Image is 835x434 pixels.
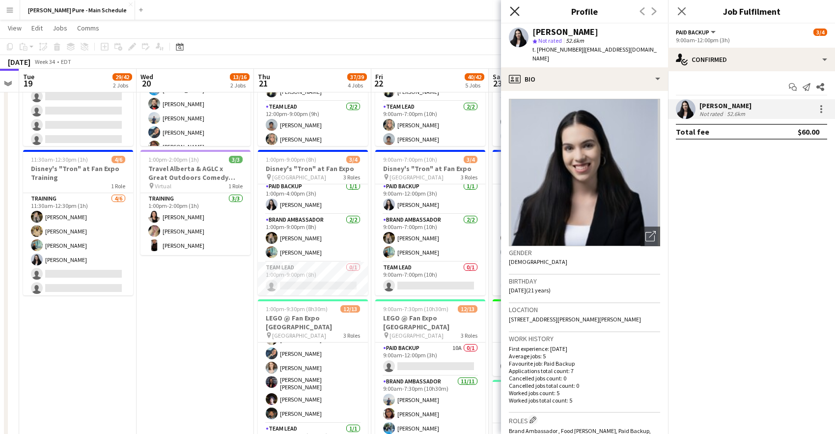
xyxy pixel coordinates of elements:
[61,58,71,65] div: EDT
[343,174,360,181] span: 3 Roles
[23,150,133,295] app-job-card: 11:30am-12:30pm (1h)4/6Disney's "Tron" at Fan Expo Training1 RoleTraining4/611:30am-12:30pm (1h)[...
[258,101,368,149] app-card-role: Team Lead2/212:00pm-9:00pm (9h)[PERSON_NAME][PERSON_NAME]
[676,36,827,44] div: 9:00am-12:00pm (3h)
[230,73,250,81] span: 13/16
[501,305,552,313] span: 9:00am-5:00pm (8h)
[509,277,660,286] h3: Birthday
[258,181,368,214] app-card-role: Paid Backup1/11:00pm-4:00pm (3h)[PERSON_NAME]
[509,345,660,352] p: First experience: [DATE]
[256,78,270,89] span: 21
[465,82,484,89] div: 5 Jobs
[493,72,503,81] span: Sat
[375,101,485,149] app-card-role: Team Lead2/29:00am-7:00pm (10h)[PERSON_NAME][PERSON_NAME]
[258,314,368,331] h3: LEGO @ Fan Expo [GEOGRAPHIC_DATA]
[493,262,603,295] app-card-role: Team Lead0/19:00am-7:00pm (10h)
[509,287,551,294] span: [DATE] (21 years)
[32,58,57,65] span: Week 34
[493,394,603,412] h3: LEGO @ Fan Expo [GEOGRAPHIC_DATA]
[564,37,586,44] span: 52.6km
[501,67,668,91] div: Bio
[229,156,243,163] span: 3/3
[375,314,485,331] h3: LEGO @ Fan Expo [GEOGRAPHIC_DATA]
[112,73,132,81] span: 29/42
[668,48,835,71] div: Confirmed
[493,214,603,262] app-card-role: Brand Ambassador2/29:00am-7:00pm (10h)[PERSON_NAME][PERSON_NAME]
[77,24,99,32] span: Comms
[49,22,71,34] a: Jobs
[390,174,444,181] span: [GEOGRAPHIC_DATA]
[31,24,43,32] span: Edit
[375,181,485,214] app-card-role: Paid Backup1/19:00am-12:00pm (3h)[PERSON_NAME]
[113,82,132,89] div: 2 Jobs
[8,57,30,67] div: [DATE]
[493,181,603,214] app-card-role: Paid Backup1/19:00am-12:00pm (3h)[PERSON_NAME]
[73,22,103,34] a: Comms
[509,397,660,404] p: Worked jobs total count: 5
[532,28,598,36] div: [PERSON_NAME]
[111,156,125,163] span: 4/6
[374,78,383,89] span: 22
[23,72,34,81] span: Tue
[493,98,603,146] app-card-role: Team Lead2/29:00am-7:00pm (10h)[PERSON_NAME][PERSON_NAME]
[501,386,566,393] span: 9:00am-7:30pm (10h30m)
[509,375,660,382] p: Cancelled jobs count: 0
[272,174,326,181] span: [GEOGRAPHIC_DATA]
[375,150,485,295] div: 9:00am-7:00pm (10h)3/4Disney's "Tron" at Fan Expo [GEOGRAPHIC_DATA]3 RolesPaid Backup1/19:00am-12...
[699,110,725,117] div: Not rated
[461,332,477,339] span: 3 Roles
[509,305,660,314] h3: Location
[493,343,603,376] app-card-role: Team Lead1/19:00am-5:00pm (8h)[PERSON_NAME]
[258,150,368,295] app-job-card: 1:00pm-9:00pm (8h)3/4Disney's "Tron" at Fan Expo [GEOGRAPHIC_DATA]3 RolesPaid Backup1/11:00pm-4:0...
[258,214,368,262] app-card-role: Brand Ambassador2/21:00pm-9:00pm (8h)[PERSON_NAME][PERSON_NAME]
[230,82,249,89] div: 2 Jobs
[23,193,133,298] app-card-role: Training4/611:30am-12:30pm (1h)[PERSON_NAME][PERSON_NAME][PERSON_NAME][PERSON_NAME]
[22,78,34,89] span: 19
[348,82,366,89] div: 4 Jobs
[491,78,503,89] span: 23
[509,360,660,367] p: Favourite job: Paid Backup
[140,164,250,182] h3: Travel Alberta & AGLC x Great Outdoors Comedy Festival Training
[676,127,709,137] div: Total fee
[509,248,660,257] h3: Gender
[375,72,383,81] span: Fri
[798,127,819,137] div: $60.00
[139,78,153,89] span: 20
[509,316,641,323] span: [STREET_ADDRESS][PERSON_NAME][PERSON_NAME]
[272,332,326,339] span: [GEOGRAPHIC_DATA]
[375,343,485,376] app-card-role: Paid Backup10A0/19:00am-12:00pm (3h)
[493,164,603,173] h3: Disney's "Tron" at Fan Expo
[140,150,250,255] app-job-card: 1:00pm-2:00pm (1h)3/3Travel Alberta & AGLC x Great Outdoors Comedy Festival Training Virtual1 Rol...
[458,305,477,313] span: 12/13
[23,164,133,182] h3: Disney's "Tron" at Fan Expo Training
[28,22,47,34] a: Edit
[346,156,360,163] span: 3/4
[501,156,555,163] span: 9:00am-7:00pm (10h)
[509,352,660,360] p: Average jobs: 5
[501,5,668,18] h3: Profile
[493,150,603,295] app-job-card: 9:00am-7:00pm (10h)3/4Disney's "Tron" at Fan Expo [GEOGRAPHIC_DATA]3 RolesPaid Backup1/19:00am-12...
[509,99,660,246] img: Crew avatar or photo
[465,73,484,81] span: 40/42
[148,156,199,163] span: 1:00pm-2:00pm (1h)
[699,101,751,110] div: [PERSON_NAME]
[20,0,135,20] button: [PERSON_NAME] Pure - Main Schedule
[53,24,67,32] span: Jobs
[111,182,125,190] span: 1 Role
[4,22,26,34] a: View
[375,164,485,173] h3: Disney's "Tron" at Fan Expo
[8,24,22,32] span: View
[140,72,153,81] span: Wed
[383,305,448,313] span: 9:00am-7:30pm (10h30m)
[31,156,88,163] span: 11:30am-12:30pm (1h)
[340,305,360,313] span: 12/13
[390,332,444,339] span: [GEOGRAPHIC_DATA]
[532,46,584,53] span: t. [PHONE_NUMBER]
[347,73,367,81] span: 37/39
[266,305,328,313] span: 1:00pm-9:30pm (8h30m)
[343,332,360,339] span: 3 Roles
[509,367,660,375] p: Applications total count: 7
